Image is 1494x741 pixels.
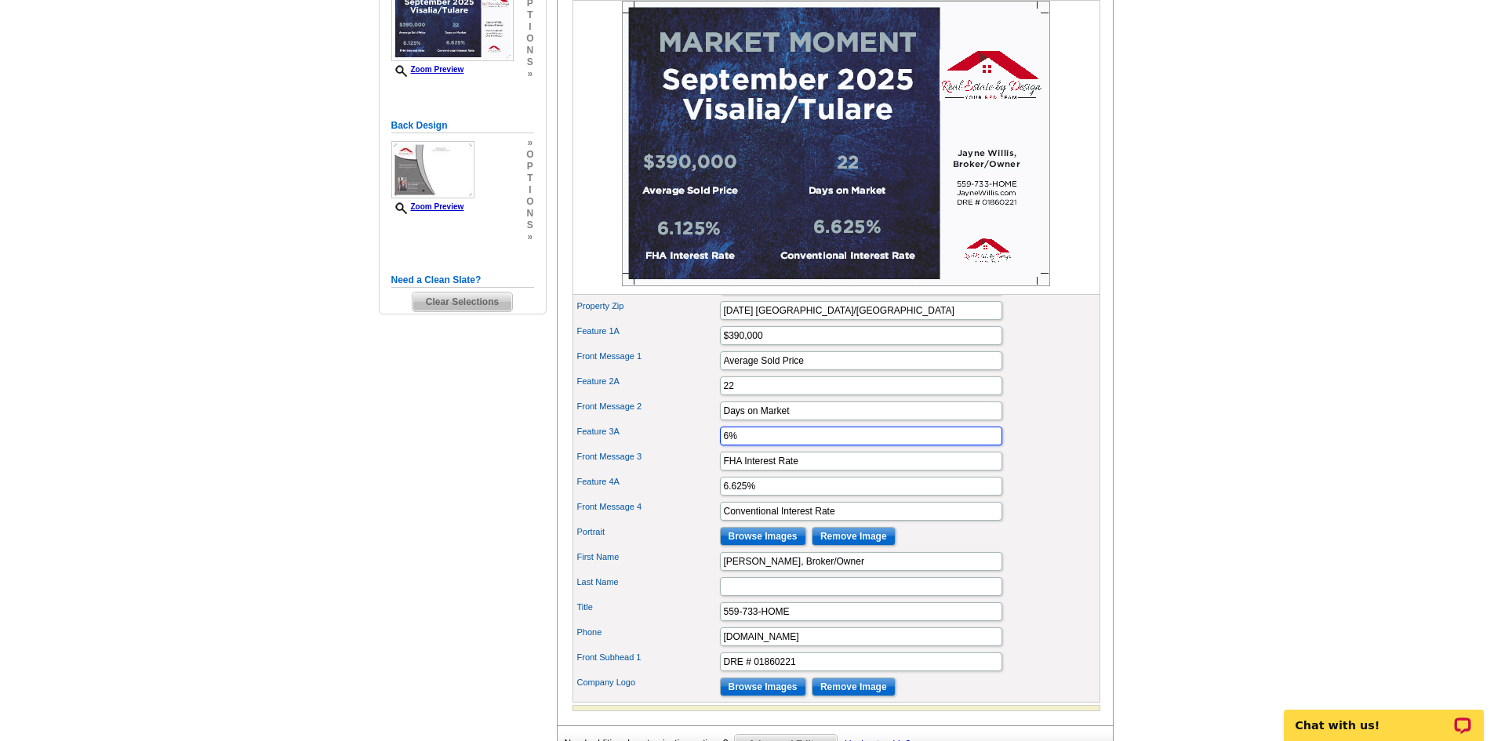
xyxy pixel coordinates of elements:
span: t [526,9,533,21]
label: Front Message 1 [577,350,718,363]
label: Feature 4A [577,475,718,489]
label: Front Message 4 [577,500,718,514]
label: Feature 3A [577,425,718,438]
h5: Need a Clean Slate? [391,273,534,288]
label: Title [577,601,718,614]
span: » [526,137,533,149]
label: Company Logo [577,676,718,689]
span: Clear Selections [413,292,512,311]
span: » [526,231,533,243]
label: Property Zip [577,300,718,313]
span: s [526,56,533,68]
label: First Name [577,550,718,564]
span: i [526,21,533,33]
label: Phone [577,626,718,639]
span: i [526,184,533,196]
label: Front Subhead 1 [577,651,718,664]
input: Remove Image [812,527,896,546]
a: Zoom Preview [391,65,464,74]
span: n [526,208,533,220]
span: n [526,45,533,56]
label: Front Message 2 [577,400,718,413]
a: Zoom Preview [391,202,464,211]
label: Front Message 3 [577,450,718,463]
h5: Back Design [391,118,534,133]
label: Feature 1A [577,325,718,338]
span: » [526,68,533,80]
span: o [526,196,533,208]
label: Portrait [577,525,718,539]
input: Browse Images [720,677,806,696]
span: o [526,33,533,45]
img: Z18901596_00001_1.jpg [622,1,1050,286]
span: p [526,161,533,173]
span: t [526,173,533,184]
span: o [526,149,533,161]
label: Feature 2A [577,375,718,388]
label: Last Name [577,576,718,589]
input: Browse Images [720,527,806,546]
iframe: LiveChat chat widget [1274,692,1494,741]
input: Remove Image [812,677,896,696]
span: s [526,220,533,231]
img: small-thumb.jpg [391,141,474,198]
